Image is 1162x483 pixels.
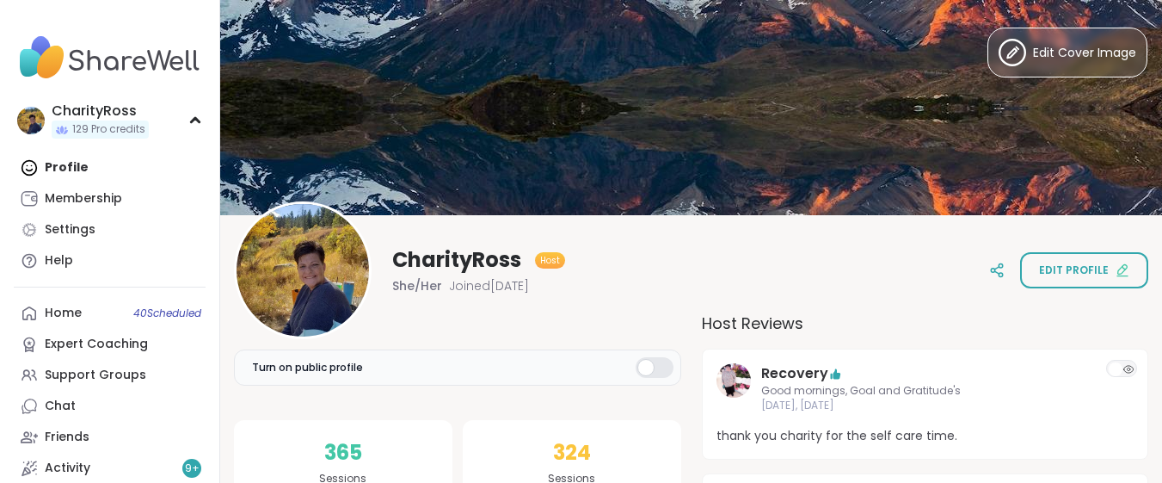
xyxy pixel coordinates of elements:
span: Host [540,254,560,267]
img: Recovery [716,363,751,398]
span: 9 + [185,461,200,476]
a: Home40Scheduled [14,298,206,329]
a: Recovery [761,363,828,384]
img: CharityRoss [17,107,45,134]
span: Edit profile [1039,263,1109,278]
a: Chat [14,391,206,422]
div: CharityRoss [52,102,149,121]
a: Recovery [716,363,751,413]
div: Friends [45,429,89,446]
span: 129 Pro credits [72,122,145,137]
span: CharityRoss [392,246,521,274]
div: Activity [45,460,90,477]
a: Friends [14,422,206,453]
div: Expert Coaching [45,336,148,353]
span: 365 [324,437,362,468]
span: Edit Cover Image [1033,44,1136,62]
div: Chat [45,398,76,415]
span: Turn on public profile [252,360,363,375]
img: ShareWell Nav Logo [14,28,206,88]
button: Edit profile [1020,252,1148,288]
div: Help [45,252,73,269]
span: 40 Scheduled [133,307,201,320]
a: Support Groups [14,360,206,391]
iframe: Spotlight [821,369,834,383]
a: Expert Coaching [14,329,206,360]
span: [DATE], [DATE] [761,399,1090,413]
span: thank you charity for the self care time. [716,427,1134,445]
div: Home [45,305,82,322]
div: Support Groups [45,367,146,384]
div: Membership [45,190,122,207]
iframe: Spotlight [369,361,384,375]
a: Membership [14,183,206,214]
span: She/Her [392,277,442,294]
div: Settings [45,221,95,238]
span: Good mornings, Goal and Gratitude's [761,384,1090,399]
button: Edit Cover Image [987,28,1147,77]
span: Joined [DATE] [449,277,529,294]
a: Help [14,245,206,276]
img: CharityRoss [237,204,369,337]
a: Settings [14,214,206,245]
span: 324 [553,437,591,468]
